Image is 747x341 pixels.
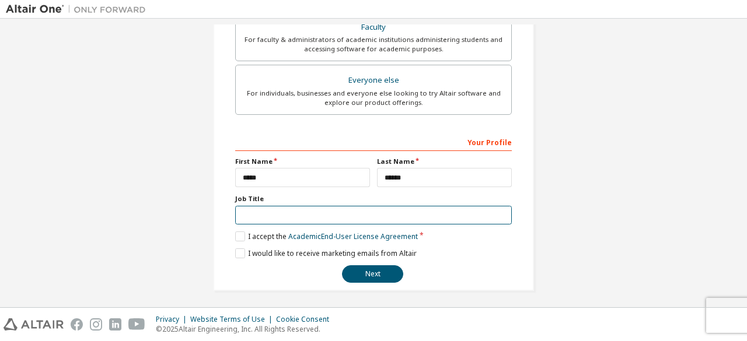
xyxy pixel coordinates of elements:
img: linkedin.svg [109,318,121,331]
img: instagram.svg [90,318,102,331]
div: For faculty & administrators of academic institutions administering students and accessing softwa... [243,35,504,54]
div: Your Profile [235,132,512,151]
div: Everyone else [243,72,504,89]
img: altair_logo.svg [4,318,64,331]
div: Faculty [243,19,504,36]
label: Job Title [235,194,512,203]
div: Cookie Consent [276,315,336,324]
label: I would like to receive marketing emails from Altair [235,248,417,258]
img: youtube.svg [128,318,145,331]
a: Academic End-User License Agreement [288,231,418,241]
button: Next [342,265,403,283]
div: Privacy [156,315,190,324]
label: First Name [235,157,370,166]
div: Website Terms of Use [190,315,276,324]
img: facebook.svg [71,318,83,331]
div: For individuals, businesses and everyone else looking to try Altair software and explore our prod... [243,89,504,107]
img: Altair One [6,3,152,15]
label: Last Name [377,157,512,166]
p: © 2025 Altair Engineering, Inc. All Rights Reserved. [156,324,336,334]
label: I accept the [235,231,418,241]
